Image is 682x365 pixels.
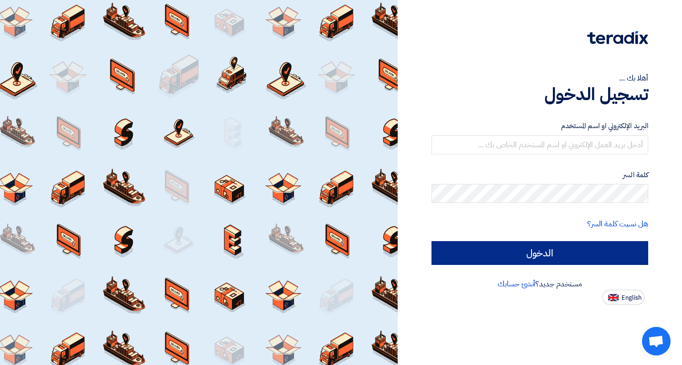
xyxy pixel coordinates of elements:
[431,278,648,290] div: مستخدم جديد؟
[498,278,535,290] a: أنشئ حسابك
[431,170,648,181] label: كلمة السر
[431,72,648,84] div: أهلا بك ...
[642,327,671,355] div: Open chat
[431,121,648,132] label: البريد الإلكتروني او اسم المستخدم
[587,31,648,44] img: Teradix logo
[431,84,648,105] h1: تسجيل الدخول
[431,241,648,265] input: الدخول
[608,294,619,301] img: en-US.png
[431,135,648,154] input: أدخل بريد العمل الإلكتروني او اسم المستخدم الخاص بك ...
[622,294,642,301] span: English
[587,218,648,230] a: هل نسيت كلمة السر؟
[602,290,644,305] button: English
